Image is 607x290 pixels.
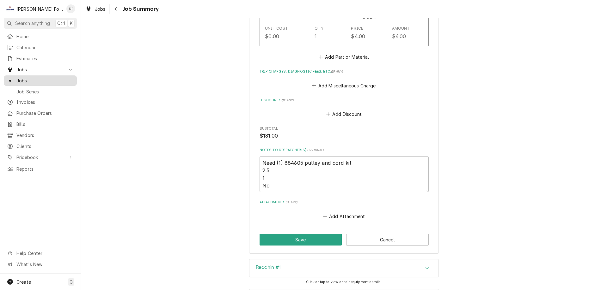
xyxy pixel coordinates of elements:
span: ( if any ) [282,98,294,102]
a: Go to Jobs [4,64,77,75]
button: Add Part or Material [318,53,370,62]
button: Save [260,234,342,246]
button: Cancel [346,234,429,246]
div: Trip Charges, Diagnostic Fees, etc. [260,69,429,90]
div: D( [66,4,75,13]
span: Reports [16,166,74,172]
div: Reachin #1 [249,259,439,277]
span: Subtotal [260,132,429,140]
div: Derek Testa (81)'s Avatar [66,4,75,13]
span: Ctrl [57,20,65,27]
div: Button Group [260,234,429,246]
span: Search anything [15,20,50,27]
label: Attachments [260,200,429,205]
div: Notes to Dispatcher(s) [260,148,429,192]
span: K [70,20,73,27]
div: Attachments [260,200,429,221]
div: Subtotal [260,126,429,140]
span: Subtotal [260,126,429,131]
div: 1 [315,33,317,40]
a: Invoices [4,97,77,107]
a: Go to What's New [4,259,77,269]
div: $4.00 [351,33,365,40]
button: Add Attachment [322,212,366,221]
div: Accordion Header [249,259,438,277]
a: Purchase Orders [4,108,77,118]
a: Clients [4,141,77,151]
span: Invoices [16,99,74,105]
span: Estimates [16,55,74,62]
textarea: Need (1) 884605 pulley and cord kit 2.5 1 No [260,156,429,192]
div: Marshall Food Equipment Service's Avatar [6,4,15,13]
h3: Reachin #1 [256,264,281,270]
span: Click or tap to view or edit equipment details. [306,280,382,284]
span: Create [16,279,31,285]
div: $4.00 [392,33,406,40]
a: Home [4,31,77,42]
a: Calendar [4,42,77,53]
span: Home [16,33,74,40]
a: Reports [4,164,77,174]
span: ( if any ) [285,200,297,204]
span: $181.00 [260,133,278,139]
span: Purchase Orders [16,110,74,116]
span: What's New [16,261,73,268]
div: Amount [392,26,410,31]
span: Jobs [16,66,64,73]
div: Price [351,26,363,31]
div: Unit Cost [265,26,288,31]
span: ( if any ) [331,70,343,73]
span: Vendors [16,132,74,139]
a: Estimates [4,53,77,64]
span: Job Series [16,88,74,95]
div: Discounts [260,98,429,119]
div: Button Group Row [260,234,429,246]
span: Pricebook [16,154,64,161]
a: Bills [4,119,77,129]
span: C [70,279,73,285]
button: Navigate back [111,4,121,14]
span: Bills [16,121,74,127]
a: Job Series [4,86,77,97]
span: Clients [16,143,74,150]
label: Trip Charges, Diagnostic Fees, etc. [260,69,429,74]
button: Search anythingCtrlK [4,18,77,29]
div: [PERSON_NAME] Food Equipment Service [16,6,63,12]
div: $0.00 [265,33,279,40]
span: Jobs [16,77,74,84]
a: Jobs [4,75,77,86]
div: Qty. [315,26,324,31]
button: Add Miscellaneous Charge [311,81,377,90]
a: Go to Pricebook [4,152,77,163]
span: ( optional ) [306,148,324,152]
label: Discounts [260,98,429,103]
div: M [6,4,15,13]
a: Jobs [83,4,108,14]
label: Notes to Dispatcher(s) [260,148,429,153]
button: Accordion Details Expand Trigger [249,259,438,277]
span: Help Center [16,250,73,257]
a: Vendors [4,130,77,140]
button: Add Discount [325,110,363,119]
span: Jobs [95,6,106,12]
span: Calendar [16,44,74,51]
span: Job Summary [121,5,159,13]
a: Go to Help Center [4,248,77,258]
